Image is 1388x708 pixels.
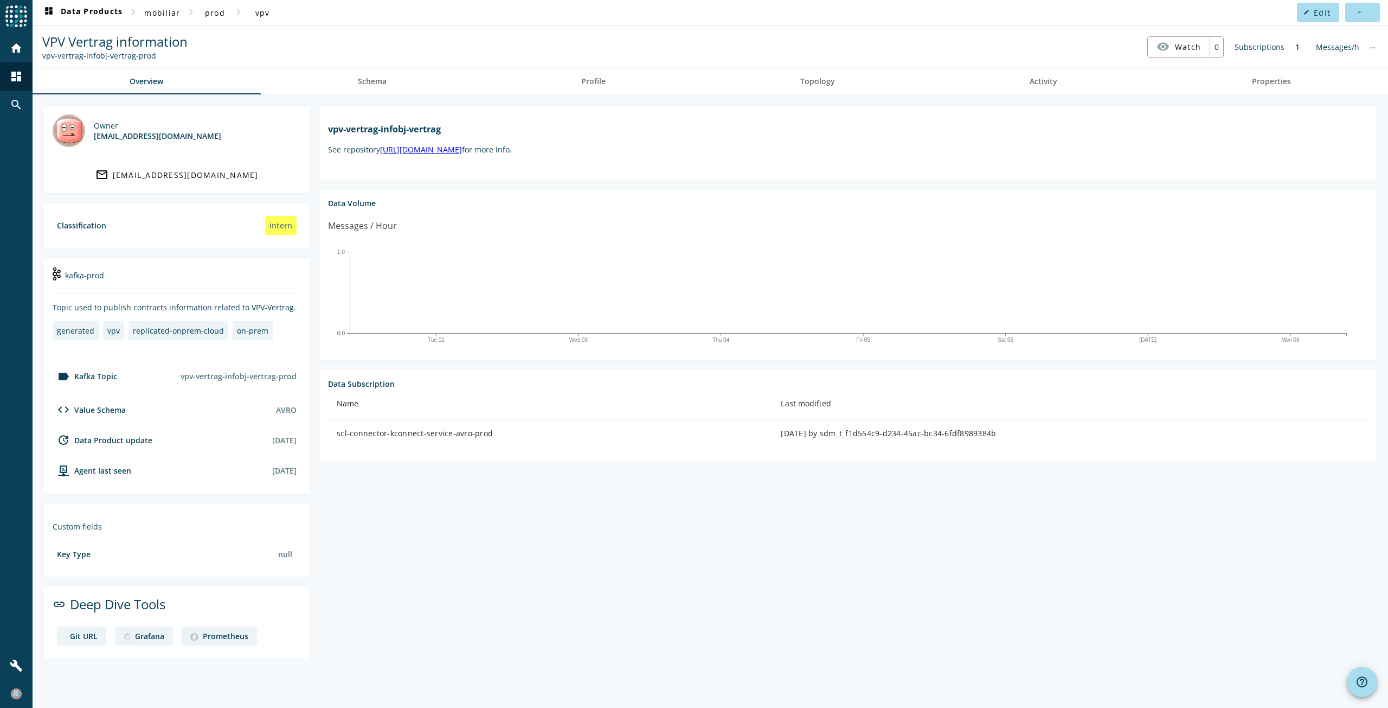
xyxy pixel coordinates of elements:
[127,5,140,18] mat-icon: chevron_right
[53,464,131,477] div: agent-env-prod
[57,433,70,447] mat-icon: update
[57,403,70,416] mat-icon: code
[53,433,152,447] div: Data Product update
[95,168,108,181] mat-icon: mail_outline
[1365,36,1381,58] div: No information
[232,5,245,18] mat-icon: chevron_right
[42,33,188,50] span: VPV Vertrag information
[1303,9,1309,15] mat-icon: edit
[140,3,184,22] button: mobiliar
[53,598,66,611] mat-icon: link
[10,42,23,55] mat-icon: home
[135,631,164,641] div: Grafana
[1310,36,1365,58] div: Messages/h
[1148,37,1210,56] button: Watch
[144,8,180,18] span: mobiliar
[53,266,301,294] div: kafka-prod
[10,659,23,672] mat-icon: build
[712,337,730,343] text: Thu 04
[380,144,462,155] a: [URL][DOMAIN_NAME]
[998,337,1013,343] text: Sat 06
[237,326,268,336] div: on-prem
[115,627,173,646] a: deep dive imageGrafana
[42,6,55,19] mat-icon: dashboard
[38,3,127,22] button: Data Products
[1356,9,1362,15] mat-icon: more_horiz
[272,465,297,476] div: Agents typically reports every 15min to 1h
[94,120,221,131] div: Owner
[328,198,1368,208] div: Data Volume
[337,428,763,439] div: scl-connector-kconnect-service-avro-prod
[856,337,870,343] text: Fri 05
[328,144,1368,155] p: See repository for more info.
[11,688,22,699] img: b28d7089fc7f568b7cf4f15cd2d7c539
[428,337,445,343] text: Tue 02
[10,98,23,111] mat-icon: search
[57,326,94,336] div: generated
[1281,337,1300,343] text: Mon 08
[1156,40,1169,53] mat-icon: visibility
[184,5,197,18] mat-icon: chevron_right
[255,8,270,18] span: vpv
[1252,78,1291,85] span: Properties
[70,631,98,641] div: Git URL
[1229,36,1290,58] div: Subscriptions
[124,633,131,641] img: deep dive image
[197,3,232,22] button: prod
[1290,36,1305,58] div: 1
[1210,37,1223,57] div: 0
[358,78,387,85] span: Schema
[53,370,117,383] div: Kafka Topic
[1314,8,1331,18] span: Edit
[130,78,163,85] span: Overview
[205,8,225,18] span: prod
[57,549,91,559] div: Key Type
[5,5,27,27] img: spoud-logo.svg
[328,379,1368,389] div: Data Subscription
[133,326,224,336] div: replicated-onprem-cloud
[176,367,301,386] div: vpv-vertrag-infobj-vertrag-prod
[1175,37,1201,56] span: Watch
[42,6,123,19] span: Data Products
[53,521,301,532] div: Custom fields
[581,78,606,85] span: Profile
[57,370,70,383] mat-icon: label
[1297,3,1339,22] button: Edit
[1355,675,1368,688] mat-icon: help_outline
[265,216,297,235] div: intern
[276,405,297,415] div: AVRO
[57,627,106,646] a: deep dive imageGit URL
[337,330,345,336] text: 0.0
[272,435,297,445] div: [DATE]
[190,633,198,641] img: deep dive image
[772,419,1368,448] td: [DATE] by sdm_t_f1d554c9-d234-45ac-bc34-6fdf8989384b
[53,302,301,312] div: Topic used to publish contracts information related to VPV-Vertrag.
[800,78,835,85] span: Topology
[113,170,259,180] div: [EMAIL_ADDRESS][DOMAIN_NAME]
[274,545,297,564] div: null
[245,3,280,22] button: vpv
[203,631,248,641] div: Prometheus
[53,595,301,622] div: Deep Dive Tools
[107,326,120,336] div: vpv
[57,220,106,231] div: Classification
[328,123,1368,135] h1: vpv-vertrag-infobj-vertrag
[1139,337,1156,343] text: [DATE]
[94,131,221,141] div: [EMAIL_ADDRESS][DOMAIN_NAME]
[53,165,301,184] a: [EMAIL_ADDRESS][DOMAIN_NAME]
[772,389,1368,419] th: Last modified
[10,70,23,83] mat-icon: dashboard
[569,337,588,343] text: Wed 03
[182,627,256,646] a: deep dive imagePrometheus
[42,50,188,61] div: Kafka Topic: vpv-vertrag-infobj-vertrag-prod
[1030,78,1057,85] span: Activity
[328,389,772,419] th: Name
[53,403,126,416] div: Value Schema
[53,267,61,280] img: kafka-prod
[328,219,397,233] div: Messages / Hour
[53,114,85,147] img: nova@mobi.ch
[337,248,345,254] text: 1.0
